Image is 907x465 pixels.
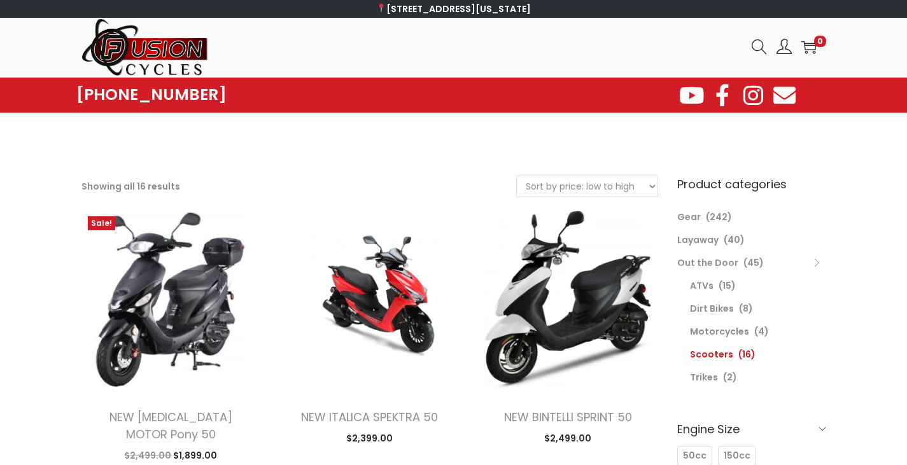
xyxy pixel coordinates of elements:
[346,432,393,445] span: 2,399.00
[377,4,386,13] img: 📍
[376,3,531,15] a: [STREET_ADDRESS][US_STATE]
[738,348,756,361] span: (16)
[517,176,657,197] select: Shop order
[719,279,736,292] span: (15)
[677,211,701,223] a: Gear
[690,325,749,338] a: Motorcycles
[677,256,738,269] a: Out the Door
[173,449,217,462] span: 1,899.00
[743,256,764,269] span: (45)
[677,176,826,193] h6: Product categories
[544,432,550,445] span: $
[109,409,232,442] a: NEW [MEDICAL_DATA] MOTOR Pony 50
[124,449,171,462] span: 2,499.00
[76,86,227,104] a: [PHONE_NUMBER]
[504,409,632,425] a: NEW BINTELLI SPRINT 50
[690,302,734,315] a: Dirt Bikes
[677,414,826,444] h6: Engine Size
[677,233,719,246] a: Layaway
[81,177,180,195] p: Showing all 16 results
[346,432,352,445] span: $
[173,449,179,462] span: $
[690,279,714,292] a: ATVs
[81,18,209,77] img: Woostify retina logo
[706,211,732,223] span: (242)
[690,348,733,361] a: Scooters
[754,325,769,338] span: (4)
[724,449,750,462] span: 150cc
[683,449,707,462] span: 50cc
[801,39,817,55] a: 0
[723,371,737,384] span: (2)
[739,302,753,315] span: (8)
[724,233,745,246] span: (40)
[544,432,591,445] span: 2,499.00
[301,409,438,425] a: NEW ITALICA SPEKTRA 50
[124,449,130,462] span: $
[690,371,718,384] a: Trikes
